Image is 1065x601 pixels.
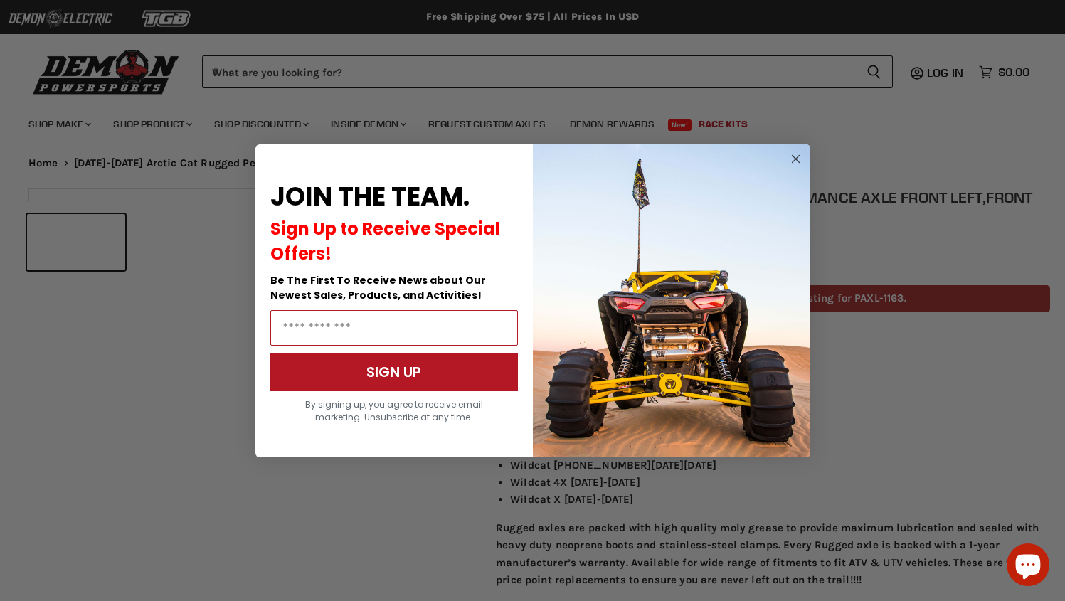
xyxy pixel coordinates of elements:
span: Sign Up to Receive Special Offers! [270,217,500,265]
span: Be The First To Receive News about Our Newest Sales, Products, and Activities! [270,273,486,302]
inbox-online-store-chat: Shopify online store chat [1002,543,1054,590]
button: SIGN UP [270,353,518,391]
img: a9095488-b6e7-41ba-879d-588abfab540b.jpeg [533,144,810,457]
span: By signing up, you agree to receive email marketing. Unsubscribe at any time. [305,398,483,423]
input: Email Address [270,310,518,346]
span: JOIN THE TEAM. [270,179,470,215]
button: Close dialog [787,150,805,168]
